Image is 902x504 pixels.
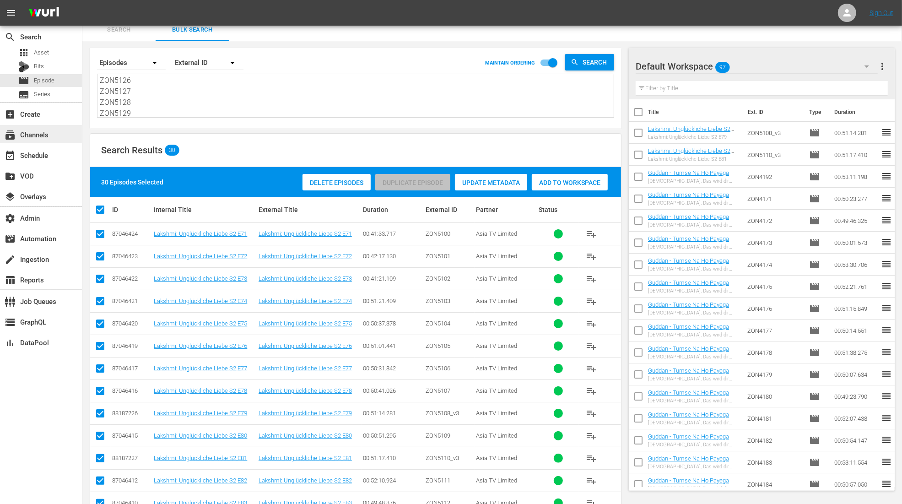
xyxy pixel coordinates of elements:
button: Duplicate Episode [375,174,450,190]
a: Guddan - Tumse Na Ho Payega [648,301,729,308]
span: Episode [809,369,820,380]
span: playlist_add [586,228,597,239]
textarea: ZON5100 ZON5101 ZON5102 ZON5103 ZON5104 ZON5105 ZON5106 ZON5107 ZON5108_v3 ZON5109 ZON5110_v3 ZON... [100,76,614,118]
div: [DEMOGRAPHIC_DATA], Das wird dir nicht gelingen S3 E88 [648,420,740,426]
span: DataPool [5,337,16,348]
span: Asia TV Limited [476,455,517,461]
span: Episode [809,171,820,182]
button: playlist_add [580,313,602,335]
a: Guddan - Tumse Na Ho Payega [648,323,729,330]
span: Update Metadata [455,179,527,186]
div: 87046422 [112,275,151,282]
span: menu [5,7,16,18]
span: Episode [809,149,820,160]
span: Overlays [5,191,16,202]
span: Episode [809,479,820,490]
span: Add to Workspace [532,179,608,186]
a: Lakshmi: Unglückliche Liebe S2 E78 [259,387,352,394]
span: playlist_add [586,363,597,374]
span: Series [34,90,50,99]
div: 00:42:17.130 [363,253,423,260]
td: 00:53:30.706 [831,254,881,276]
span: playlist_add [586,318,597,329]
a: Lakshmi: Unglückliche Liebe S2 E71 [259,230,352,237]
div: 87046415 [112,432,151,439]
span: VOD [5,171,16,182]
td: 00:50:57.050 [831,473,881,495]
span: reorder [881,127,892,138]
a: Guddan - Tumse Na Ho Payega [648,345,729,352]
span: GraphQL [5,317,16,328]
td: ZON4171 [744,188,805,210]
a: Lakshmi: Unglückliche Liebe S2 E75 [154,320,247,327]
a: Lakshmi: Unglückliche Liebe S2 E74 [154,298,247,304]
div: ID [112,206,151,213]
td: 00:50:14.551 [831,320,881,341]
span: Search Results [101,145,162,156]
span: Episode [809,413,820,424]
button: playlist_add [580,447,602,469]
button: Delete Episodes [302,174,371,190]
div: [DEMOGRAPHIC_DATA], Das wird dir nicht gelingen S3 E99 [648,178,740,184]
div: 00:51:21.409 [363,298,423,304]
span: Episode [809,435,820,446]
span: Asia TV Limited [476,432,517,439]
span: ZON5106 [426,365,450,372]
td: 00:51:17.410 [831,144,881,166]
div: [DEMOGRAPHIC_DATA], Das wird dir nicht gelingen S3 E90 [648,464,740,470]
span: Episode [809,281,820,292]
span: reorder [881,478,892,489]
span: reorder [881,237,892,248]
span: playlist_add [586,475,597,486]
div: Default Workspace [636,54,878,79]
td: 00:50:01.573 [831,232,881,254]
div: [DEMOGRAPHIC_DATA], Das wird dir nicht gelingen S3 E80 [648,244,740,250]
a: Guddan - Tumse Na Ho Payega [648,389,729,396]
a: Guddan - Tumse Na Ho Payega [648,477,729,484]
span: playlist_add [586,385,597,396]
a: Lakshmi: Unglückliche Liebe S2 E82 [154,477,247,484]
td: 00:51:38.275 [831,341,881,363]
button: playlist_add [580,268,602,290]
span: playlist_add [586,296,597,307]
td: 00:52:07.438 [831,407,881,429]
span: ZON5100 [426,230,450,237]
a: Lakshmi: Unglückliche Liebe S2 E72 [154,253,247,260]
button: Update Metadata [455,174,527,190]
div: 00:52:10.924 [363,477,423,484]
span: Asia TV Limited [476,477,517,484]
a: Lakshmi: Unglückliche Liebe S2 E73 [154,275,247,282]
span: Can only bulk duplicate episodes with 20 or fewer episodes [375,177,450,188]
button: playlist_add [580,245,602,267]
button: playlist_add [580,402,602,424]
a: Guddan - Tumse Na Ho Payega [648,455,729,462]
span: Bits [34,62,44,71]
span: ZON5102 [426,275,450,282]
span: Asia TV Limited [476,410,517,417]
a: Lakshmi: Unglückliche Liebe S2 E77 [154,365,247,372]
td: 00:52:21.761 [831,276,881,298]
a: Lakshmi: Unglückliche Liebe S2 E78 [154,387,247,394]
span: more_vert [877,61,888,72]
div: 87046419 [112,342,151,349]
button: playlist_add [580,335,602,357]
td: ZON4181 [744,407,805,429]
div: 87046417 [112,365,151,372]
p: MAINTAIN ORDERING [485,60,535,66]
span: Search [88,25,150,35]
span: reorder [881,149,892,160]
span: Episode [809,303,820,314]
a: Lakshmi: Unglückliche Liebe S2 E79 [154,410,247,417]
span: Episode [809,325,820,336]
span: Asset [18,47,29,58]
th: Title [648,99,743,125]
span: ZON5110_v3 [426,455,459,461]
div: 00:50:41.026 [363,387,423,394]
div: Status [539,206,578,213]
span: reorder [881,259,892,270]
button: more_vert [877,55,888,77]
span: Asia TV Limited [476,387,517,394]
div: 00:50:51.295 [363,432,423,439]
td: ZON4184 [744,473,805,495]
span: Delete Episodes [302,179,371,186]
